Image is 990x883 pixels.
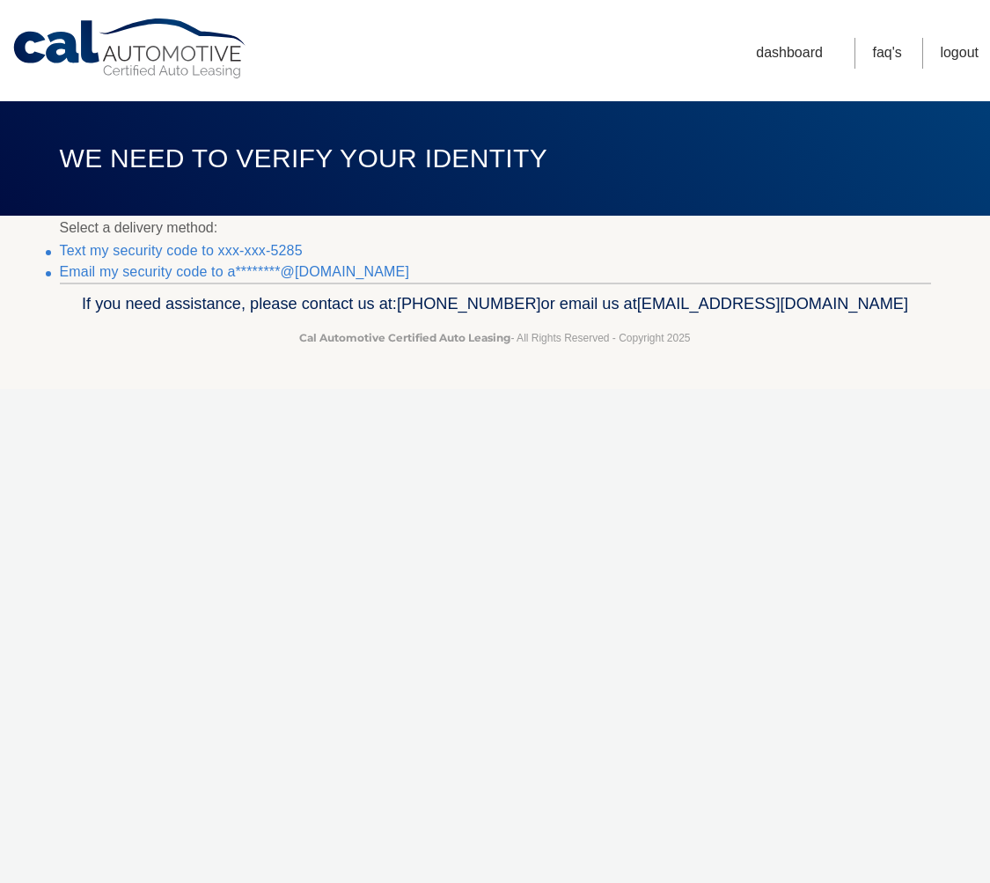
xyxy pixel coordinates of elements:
p: If you need assistance, please contact us at: or email us at [71,291,920,319]
span: [PHONE_NUMBER] [397,295,541,313]
a: Email my security code to a********@[DOMAIN_NAME] [60,264,410,279]
a: FAQ's [872,38,901,69]
span: [EMAIL_ADDRESS][DOMAIN_NAME] [637,295,908,313]
a: Text my security code to xxx-xxx-5285 [60,243,303,258]
span: We need to verify your identity [60,143,547,173]
p: Select a delivery method: [60,216,931,240]
a: Cal Automotive [11,18,249,80]
strong: Cal Automotive Certified Auto Leasing [299,331,510,344]
p: - All Rights Reserved - Copyright 2025 [71,328,920,348]
a: Logout [940,38,979,69]
a: Dashboard [756,38,823,69]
